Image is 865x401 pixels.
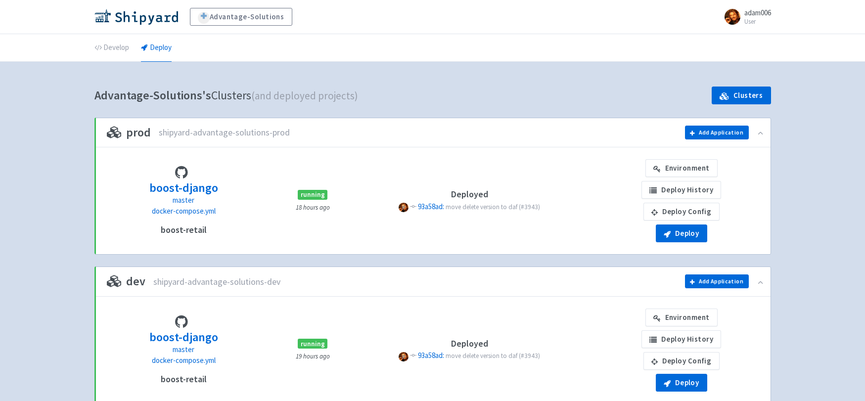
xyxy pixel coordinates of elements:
[149,331,218,344] h3: boost-django
[643,352,720,370] a: Deploy Config
[364,339,574,349] h4: Deployed
[296,352,330,360] small: 19 hours ago
[107,126,151,139] h3: prod
[149,195,218,206] p: master
[94,86,358,106] h1: Clusters
[159,127,290,138] span: shipyard-advantage-solutions-prod
[251,89,358,102] span: (and deployed projects)
[685,274,749,288] button: Add Application
[418,202,444,211] span: 93a58ad:
[685,126,749,139] button: Add Application
[656,374,707,392] button: Deploy
[149,329,218,355] a: boost-django master
[161,225,207,235] h4: boost-retail
[364,189,574,199] h4: Deployed
[296,203,330,212] small: 18 hours ago
[645,159,718,177] a: Environment
[298,190,327,200] span: running
[744,18,771,25] small: User
[446,203,540,211] span: move delete version to daf (#3943)
[399,203,408,212] span: P
[152,206,216,216] span: docker-compose.yml
[719,9,771,25] a: adam006 User
[712,87,771,104] a: Clusters
[149,344,218,356] p: master
[399,352,408,361] span: P
[152,206,216,217] a: docker-compose.yml
[153,276,280,287] span: shipyard-advantage-solutions-dev
[107,275,145,288] h3: dev
[190,8,292,26] a: Advantage-Solutions
[94,34,129,62] a: Develop
[744,8,771,17] span: adam006
[641,330,721,348] a: Deploy History
[418,351,444,360] span: 93a58ad:
[149,179,218,206] a: boost-django master
[94,88,211,103] b: Advantage-Solutions's
[645,309,718,326] a: Environment
[656,224,707,242] button: Deploy
[141,34,172,62] a: Deploy
[152,356,216,365] span: docker-compose.yml
[446,352,540,360] span: move delete version to daf (#3943)
[418,351,446,360] a: 93a58ad:
[152,355,216,366] a: docker-compose.yml
[641,181,721,199] a: Deploy History
[298,339,327,349] span: running
[418,202,446,211] a: 93a58ad:
[149,181,218,194] h3: boost-django
[94,9,178,25] img: Shipyard logo
[643,203,720,221] a: Deploy Config
[161,374,207,384] h4: boost-retail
